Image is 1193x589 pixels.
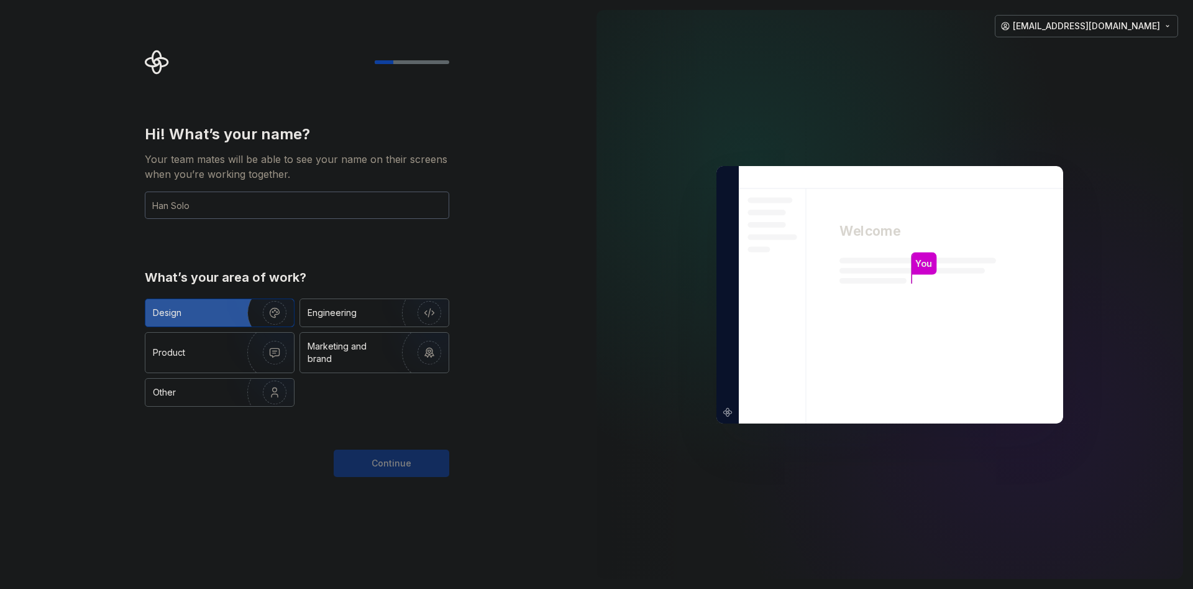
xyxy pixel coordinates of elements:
[995,15,1178,37] button: [EMAIL_ADDRESS][DOMAIN_NAME]
[1013,20,1160,32] span: [EMAIL_ADDRESS][DOMAIN_NAME]
[153,307,181,319] div: Design
[145,50,170,75] svg: Supernova Logo
[153,346,185,359] div: Product
[839,222,900,240] p: Welcome
[145,152,449,182] div: Your team mates will be able to see your name on their screens when you’re working together.
[153,386,176,399] div: Other
[915,256,932,270] p: You
[308,307,357,319] div: Engineering
[308,340,391,365] div: Marketing and brand
[145,124,449,144] div: Hi! What’s your name?
[145,269,449,286] div: What’s your area of work?
[145,192,449,219] input: Han Solo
